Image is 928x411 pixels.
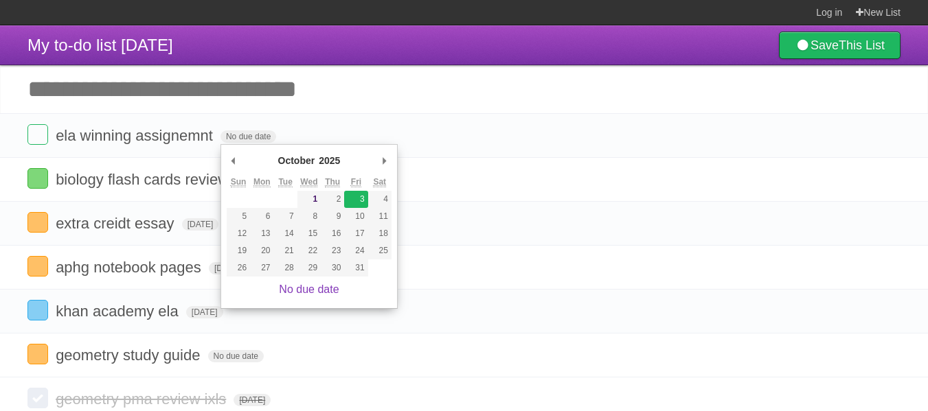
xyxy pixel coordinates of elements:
[250,225,273,242] button: 13
[27,36,173,54] span: My to-do list [DATE]
[56,303,182,320] span: khan academy ela
[321,259,344,277] button: 30
[344,191,367,208] button: 3
[227,259,250,277] button: 26
[839,38,885,52] b: This List
[27,212,48,233] label: Done
[276,150,317,171] div: October
[378,150,392,171] button: Next Month
[27,256,48,277] label: Done
[368,208,392,225] button: 11
[344,242,367,259] button: 24
[300,177,317,187] abbr: Wednesday
[227,150,240,171] button: Previous Month
[297,242,321,259] button: 22
[220,130,276,143] span: No due date
[27,168,48,189] label: Done
[56,347,203,364] span: geometry study guide
[373,177,386,187] abbr: Saturday
[274,208,297,225] button: 7
[27,388,48,408] label: Done
[317,150,342,171] div: 2025
[227,225,250,242] button: 12
[208,350,264,362] span: No due date
[250,242,273,259] button: 20
[274,225,297,242] button: 14
[278,177,292,187] abbr: Tuesday
[56,215,177,232] span: extra creidt essay
[27,124,48,145] label: Done
[231,177,247,187] abbr: Sunday
[351,177,361,187] abbr: Friday
[779,32,901,59] a: SaveThis List
[250,208,273,225] button: 6
[368,191,392,208] button: 4
[344,208,367,225] button: 10
[234,394,271,406] span: [DATE]
[368,225,392,242] button: 18
[297,225,321,242] button: 15
[297,208,321,225] button: 8
[279,283,339,295] a: No due date
[325,177,340,187] abbr: Thursday
[368,242,392,259] button: 25
[321,191,344,208] button: 2
[250,259,273,277] button: 27
[321,208,344,225] button: 9
[344,225,367,242] button: 17
[27,300,48,320] label: Done
[297,191,321,208] button: 1
[27,344,48,364] label: Done
[253,177,271,187] abbr: Monday
[186,306,223,318] span: [DATE]
[274,242,297,259] button: 21
[321,225,344,242] button: 16
[227,208,250,225] button: 5
[56,259,205,276] span: aphg notebook pages
[56,127,216,144] span: ela winning assignemnt
[56,390,229,408] span: geometry pma review ixls
[321,242,344,259] button: 23
[344,259,367,277] button: 31
[209,262,246,274] span: [DATE]
[182,218,219,231] span: [DATE]
[56,171,232,188] span: biology flash cards review
[274,259,297,277] button: 28
[227,242,250,259] button: 19
[297,259,321,277] button: 29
